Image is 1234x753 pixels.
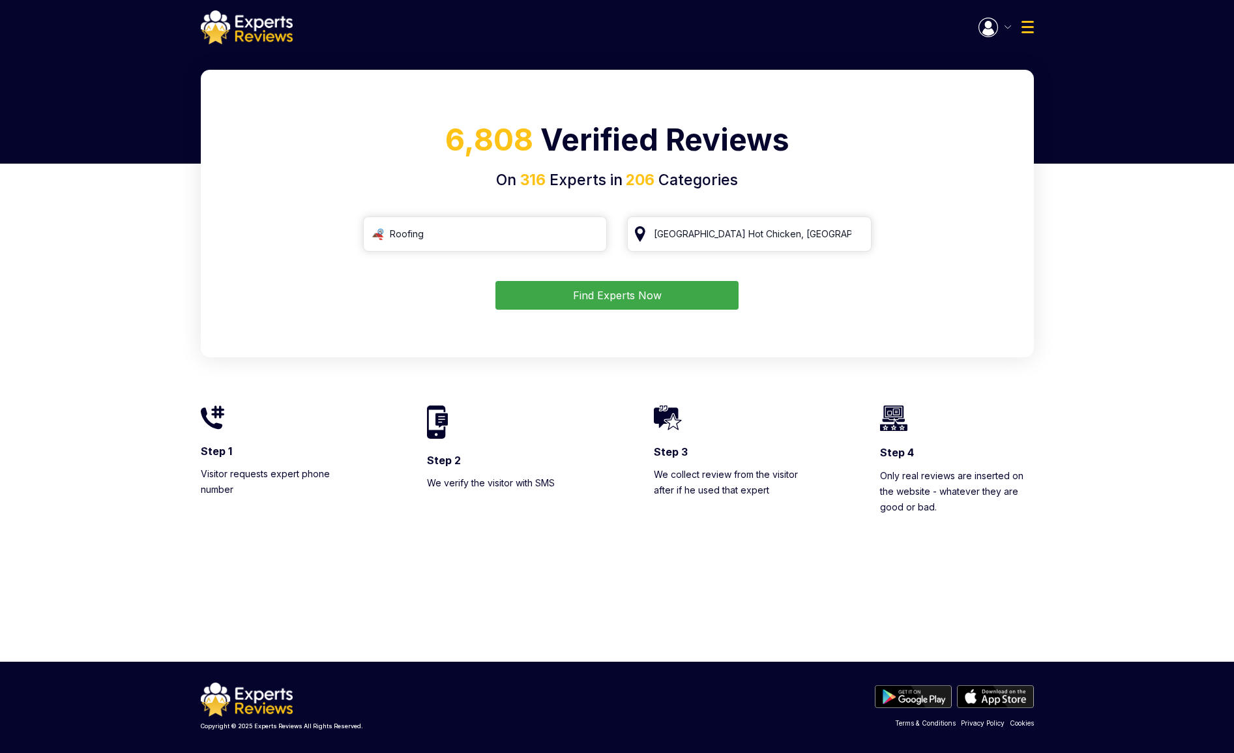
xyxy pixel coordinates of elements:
p: We collect review from the visitor after if he used that expert [654,467,808,498]
img: homeIcon1 [201,406,224,430]
h3: Step 2 [427,453,581,467]
span: 316 [520,171,546,189]
h4: On Experts in Categories [216,169,1018,192]
p: Only real reviews are inserted on the website - whatever they are good or bad. [880,468,1034,515]
input: Search Category [363,216,608,252]
img: logo [201,683,293,716]
img: Menu Icon [1005,25,1011,29]
img: homeIcon2 [427,406,448,438]
img: logo [201,10,293,44]
img: Menu Icon [1021,21,1034,33]
span: 6,808 [445,121,533,158]
h1: Verified Reviews [216,117,1018,169]
input: Your City [627,216,872,252]
img: homeIcon4 [880,406,907,431]
a: Privacy Policy [961,718,1005,728]
span: 206 [623,171,654,189]
h3: Step 1 [201,444,355,458]
a: Cookies [1010,718,1034,728]
p: We verify the visitor with SMS [427,475,581,491]
img: Menu Icon [978,18,998,37]
button: Find Experts Now [495,281,739,310]
p: Copyright © 2025 Experts Reviews All Rights Reserved. [201,722,363,731]
a: Terms & Conditions [895,718,956,728]
img: play store btn [875,685,952,708]
img: homeIcon3 [654,406,682,430]
img: apple store btn [957,685,1034,708]
p: Visitor requests expert phone number [201,466,355,497]
h3: Step 3 [654,445,808,459]
h3: Step 4 [880,445,1034,460]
